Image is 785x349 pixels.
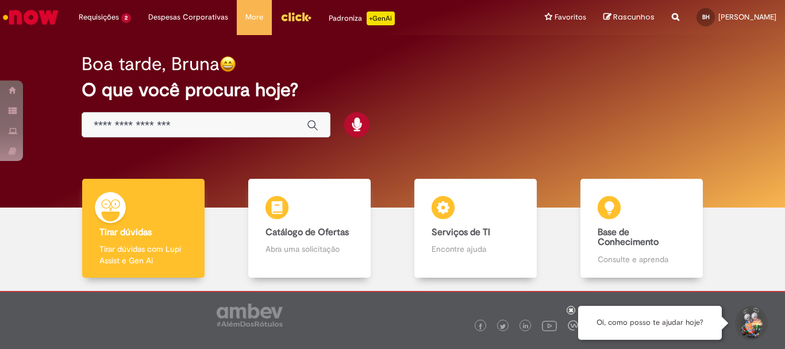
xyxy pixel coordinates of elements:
span: More [245,11,263,23]
img: logo_footer_linkedin.png [523,323,529,330]
span: Despesas Corporativas [148,11,228,23]
p: Abra uma solicitação [265,243,353,255]
p: Consulte e aprenda [598,254,685,265]
a: Base de Conhecimento Consulte e aprenda [559,179,725,278]
span: [PERSON_NAME] [718,12,776,22]
b: Base de Conhecimento [598,227,659,248]
p: +GenAi [367,11,395,25]
h2: Boa tarde, Bruna [82,54,220,74]
p: Tirar dúvidas com Lupi Assist e Gen Ai [99,243,187,266]
b: Serviços de TI [432,227,490,238]
b: Catálogo de Ofertas [265,227,349,238]
a: Rascunhos [603,12,655,23]
p: Encontre ajuda [432,243,519,255]
h2: O que você procura hoje? [82,80,703,100]
img: logo_footer_youtube.png [542,318,557,333]
div: Padroniza [329,11,395,25]
span: Favoritos [555,11,586,23]
span: Rascunhos [613,11,655,22]
img: logo_footer_twitter.png [500,324,506,329]
span: 2 [121,13,131,23]
button: Iniciar Conversa de Suporte [733,306,768,340]
img: logo_footer_facebook.png [478,324,483,329]
span: BH [702,13,710,21]
img: logo_footer_workplace.png [568,320,578,331]
img: happy-face.png [220,56,236,72]
a: Tirar dúvidas Tirar dúvidas com Lupi Assist e Gen Ai [60,179,226,278]
div: Oi, como posso te ajudar hoje? [578,306,722,340]
a: Catálogo de Ofertas Abra uma solicitação [226,179,392,278]
img: logo_footer_ambev_rotulo_gray.png [217,304,283,327]
span: Requisições [79,11,119,23]
b: Tirar dúvidas [99,227,152,238]
img: click_logo_yellow_360x200.png [280,8,311,25]
a: Serviços de TI Encontre ajuda [392,179,559,278]
img: ServiceNow [1,6,60,29]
